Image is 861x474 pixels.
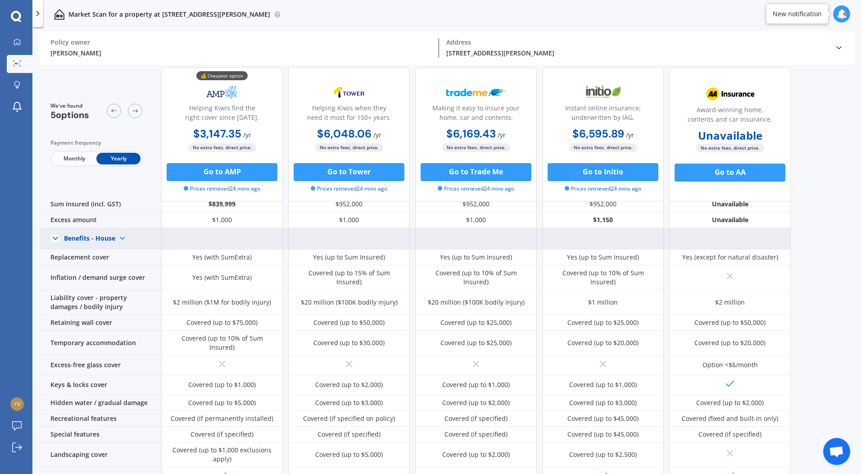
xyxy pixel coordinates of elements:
[442,398,510,407] div: Covered (up to $2,000)
[567,338,639,347] div: Covered (up to $20,000)
[440,338,512,347] div: Covered (up to $25,000)
[773,9,822,18] div: New notification
[715,298,745,307] div: $2 million
[317,127,372,141] b: $6,048.06
[569,380,637,389] div: Covered (up to $1,000)
[440,318,512,327] div: Covered (up to $25,000)
[542,212,664,228] div: $1,150
[542,196,664,212] div: $952,000
[40,442,161,467] div: Landscaping cover
[550,103,656,126] div: Instant online insurance; underwritten by IAG.
[296,103,402,126] div: Helping Kiwis when they need it most for 150+ years.
[567,430,639,439] div: Covered (up to $45,000)
[567,414,639,423] div: Covered (up to $45,000)
[569,398,637,407] div: Covered (up to $3,000)
[168,446,276,464] div: Covered (up to $1,000 exclusions apply)
[190,430,254,439] div: Covered (if specified)
[54,9,65,20] img: home-and-contents.b802091223b8502ef2dd.svg
[50,48,431,58] div: [PERSON_NAME]
[161,196,283,212] div: $839,999
[442,380,510,389] div: Covered (up to $1,000)
[698,430,761,439] div: Covered (if specified)
[694,338,766,347] div: Covered (up to $20,000)
[10,397,24,411] img: 544e9b5f371374807fb98f545f95dac7
[313,338,385,347] div: Covered (up to $30,000)
[315,143,383,152] span: No extra fees, direct price.
[823,438,850,465] a: Open chat
[565,185,641,193] span: Prices retrieved 24 mins ago
[115,231,130,246] img: Benefit content down
[243,131,251,139] span: / yr
[294,163,404,181] button: Go to Tower
[444,430,508,439] div: Covered (if specified)
[626,131,634,139] span: / yr
[40,355,161,375] div: Excess-free glass cover
[192,253,252,262] div: Yes (with SumExtra)
[192,81,252,104] img: AMP.webp
[498,131,506,139] span: / yr
[317,430,381,439] div: Covered (if specified)
[446,38,827,46] div: Address
[96,153,140,164] span: Yearly
[438,185,514,193] span: Prices retrieved 24 mins ago
[40,315,161,331] div: Retaining wall cover
[567,253,639,262] div: Yes (up to Sum Insured)
[161,212,283,228] div: $1,000
[68,10,270,19] p: Market Scan for a property at [STREET_ADDRESS][PERSON_NAME]
[694,318,766,327] div: Covered (up to $50,000)
[698,131,762,140] b: Unavailable
[677,105,783,128] div: Award-winning home, contents and car insurance.
[50,38,431,46] div: Policy owner
[40,375,161,395] div: Keys & locks cover
[442,450,510,459] div: Covered (up to $2,000)
[423,103,529,126] div: Making it easy to insure your home, car and contents.
[40,290,161,315] div: Liability cover - property damages / bodily injury
[311,185,387,193] span: Prices retrieved 24 mins ago
[572,127,624,141] b: $6,595.89
[682,253,778,262] div: Yes (except for natural disaster)
[301,298,398,307] div: $20 million ($100K bodily injury)
[415,212,537,228] div: $1,000
[313,253,385,262] div: Yes (up to Sum Insured)
[444,414,508,423] div: Covered (if specified)
[64,234,115,242] div: Benefits - House
[169,103,275,126] div: Helping Kiwis find the right cover since [DATE].
[167,163,277,181] button: Go to AMP
[50,138,142,147] div: Payment frequency
[196,71,248,80] div: 💰 Cheapest option
[173,298,271,307] div: $2 million ($1M for bodily injury)
[188,380,256,389] div: Covered (up to $1,000)
[440,253,512,262] div: Yes (up to Sum Insured)
[295,269,403,287] div: Covered (up to 15% of Sum Insured)
[184,185,260,193] span: Prices retrieved 24 mins ago
[40,395,161,411] div: Hidden water / gradual damage
[40,411,161,427] div: Recreational features
[696,144,764,152] span: No extra fees, direct price.
[442,143,510,152] span: No extra fees, direct price.
[171,414,273,423] div: Covered (if permanently installed)
[548,163,658,181] button: Go to Initio
[315,450,383,459] div: Covered (up to $5,000)
[188,398,256,407] div: Covered (up to $5,000)
[315,380,383,389] div: Covered (up to $2,000)
[446,127,496,141] b: $6,169.43
[567,318,639,327] div: Covered (up to $25,000)
[303,414,395,423] div: Covered (if specified on policy)
[446,81,506,104] img: Trademe.webp
[50,102,89,110] span: We've found
[319,81,379,104] img: Tower.webp
[40,265,161,290] div: Inflation / demand surge cover
[669,212,791,228] div: Unavailable
[40,212,161,228] div: Excess amount
[40,331,161,355] div: Temporary accommodation
[188,143,256,152] span: No extra fees, direct price.
[446,48,827,58] div: [STREET_ADDRESS][PERSON_NAME]
[40,427,161,442] div: Special features
[373,131,381,139] span: / yr
[186,318,258,327] div: Covered (up to $75,000)
[52,153,96,164] span: Monthly
[675,164,785,182] button: Go to AA
[682,414,778,423] div: Covered (fixed and built-in only)
[569,450,637,459] div: Covered (up to $2,500)
[192,273,252,282] div: Yes (with SumExtra)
